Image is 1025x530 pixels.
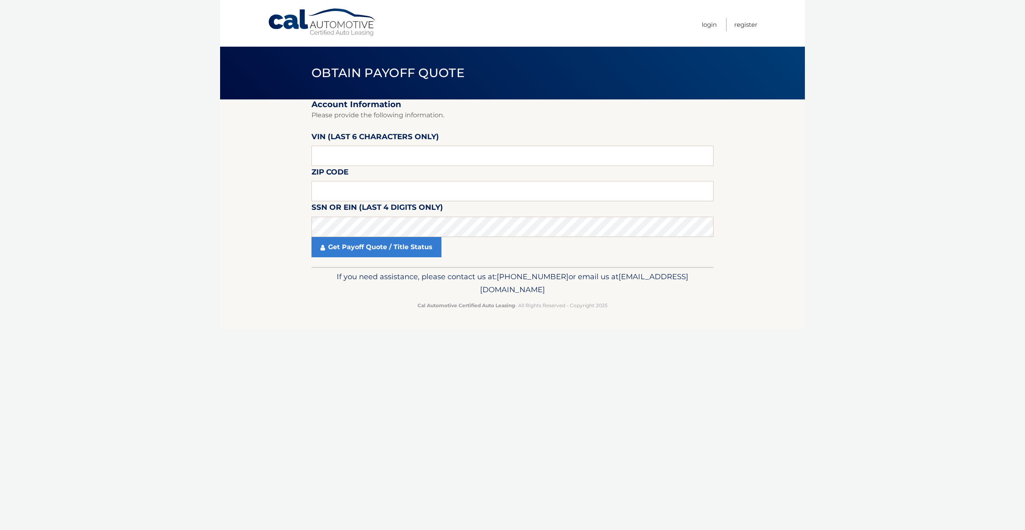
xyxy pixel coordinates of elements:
[311,166,348,181] label: Zip Code
[702,18,717,31] a: Login
[317,270,708,296] p: If you need assistance, please contact us at: or email us at
[268,8,377,37] a: Cal Automotive
[734,18,757,31] a: Register
[497,272,569,281] span: [PHONE_NUMBER]
[311,201,443,216] label: SSN or EIN (last 4 digits only)
[311,237,441,257] a: Get Payoff Quote / Title Status
[417,302,515,308] strong: Cal Automotive Certified Auto Leasing
[311,110,714,121] p: Please provide the following information.
[311,65,465,80] span: Obtain Payoff Quote
[311,131,439,146] label: VIN (last 6 characters only)
[311,99,714,110] h2: Account Information
[317,301,708,310] p: - All Rights Reserved - Copyright 2025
